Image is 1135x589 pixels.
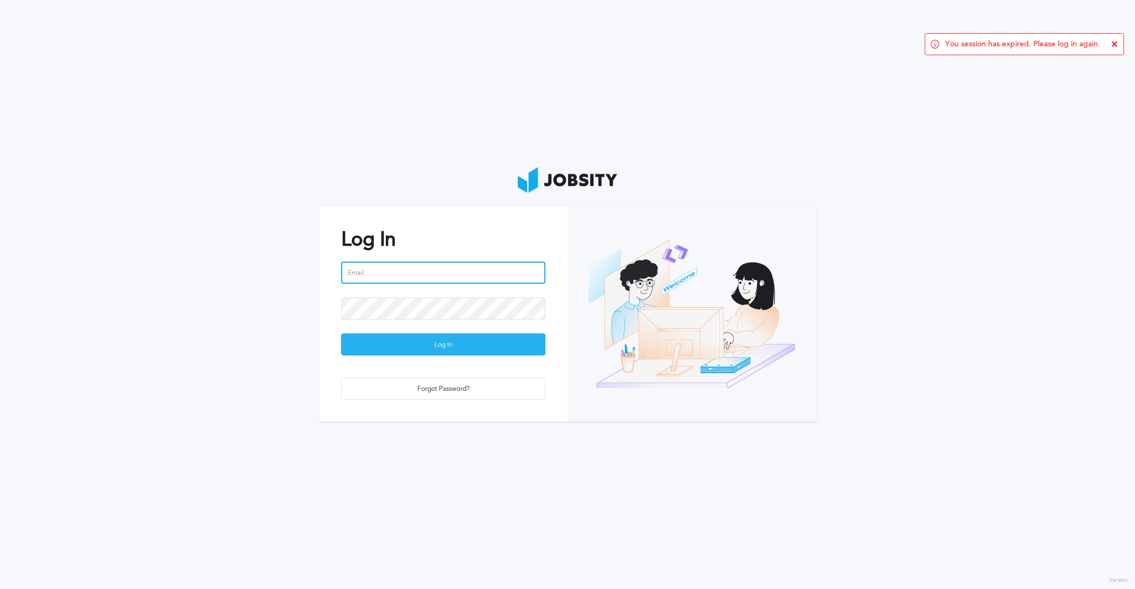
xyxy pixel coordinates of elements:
[341,228,545,251] h2: Log In
[945,40,1100,49] span: You session has expired. Please log in again.
[342,334,545,356] div: Log In
[341,333,545,355] button: Log In
[1109,577,1129,584] label: Version:
[342,378,545,400] div: Forgot Password?
[341,378,545,400] button: Forgot Password?
[341,262,545,284] input: Email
